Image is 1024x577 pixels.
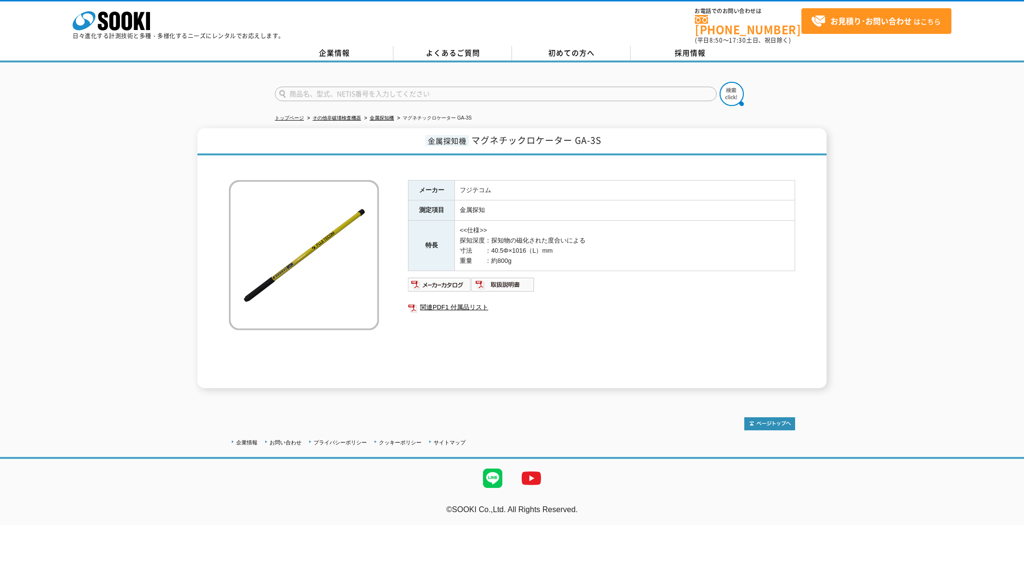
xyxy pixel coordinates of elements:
a: よくあるご質問 [393,46,512,61]
strong: お見積り･お問い合わせ [830,15,912,27]
img: トップページへ [744,417,795,430]
p: 日々進化する計測技術と多種・多様化するニーズにレンタルでお応えします。 [73,33,285,39]
a: プライバシーポリシー [314,440,367,445]
a: 企業情報 [236,440,257,445]
input: 商品名、型式、NETIS番号を入力してください [275,87,717,101]
td: 金属探知 [455,200,795,221]
img: 取扱説明書 [471,277,535,292]
a: 取扱説明書 [471,284,535,291]
a: 企業情報 [275,46,393,61]
th: 測定項目 [408,200,455,221]
a: サイトマップ [434,440,466,445]
a: [PHONE_NUMBER] [695,15,801,35]
a: 初めての方へ [512,46,631,61]
a: テストMail [987,516,1024,524]
span: 初めての方へ [548,47,595,58]
img: YouTube [512,459,551,498]
a: 金属探知機 [370,115,394,121]
a: お問い合わせ [270,440,301,445]
th: メーカー [408,180,455,200]
img: メーカーカタログ [408,277,471,292]
span: 金属探知機 [425,135,469,146]
img: btn_search.png [720,82,744,106]
a: 採用情報 [631,46,749,61]
span: マグネチックロケーター GA-3S [471,134,602,147]
li: マグネチックロケーター GA-3S [395,113,472,123]
a: その他非破壊検査機器 [313,115,361,121]
a: 関連PDF1 付属品リスト [408,301,795,314]
td: <<仕様>> 探知深度：探知物の磁化された度合いによる 寸法 ：40.5Φ×1016（L）mm 重量 ：約800g [455,221,795,271]
span: 8:50 [709,36,723,45]
a: お見積り･お問い合わせはこちら [801,8,951,34]
img: LINE [473,459,512,498]
span: (平日 ～ 土日、祝日除く) [695,36,791,45]
a: メーカーカタログ [408,284,471,291]
td: フジテコム [455,180,795,200]
span: 17:30 [729,36,746,45]
span: お電話でのお問い合わせは [695,8,801,14]
span: はこちら [811,14,941,29]
a: トップページ [275,115,304,121]
th: 特長 [408,221,455,271]
img: マグネチックロケーター GA-3S [229,180,379,330]
a: クッキーポリシー [379,440,422,445]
